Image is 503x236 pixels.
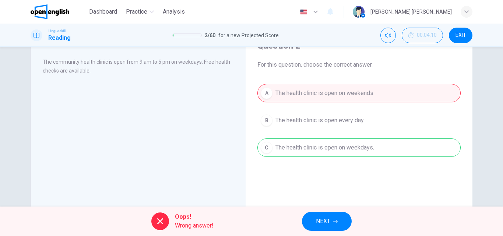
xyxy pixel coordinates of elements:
[449,28,472,43] button: EXIT
[455,32,466,38] span: EXIT
[31,4,69,19] img: OpenEnglish logo
[160,5,188,18] button: Analysis
[402,28,443,43] div: Hide
[299,9,308,15] img: en
[257,60,461,69] span: For this question, choose the correct answer.
[402,28,443,43] button: 00:04:10
[31,4,86,19] a: OpenEnglish logo
[353,6,365,18] img: Profile picture
[86,5,120,18] button: Dashboard
[218,31,279,40] span: for a new Projected Score
[89,7,117,16] span: Dashboard
[48,28,66,34] span: Linguaskill
[316,216,330,226] span: NEXT
[175,212,214,221] span: Oops!
[205,31,215,40] span: 2 / 60
[417,32,437,38] span: 00:04:10
[302,212,352,231] button: NEXT
[370,7,452,16] div: [PERSON_NAME] [PERSON_NAME]
[163,7,185,16] span: Analysis
[380,28,396,43] div: Mute
[123,5,157,18] button: Practice
[126,7,147,16] span: Practice
[43,59,230,74] span: The community health clinic is open from 9 am to 5 pm on weekdays. Free health checks are available.
[175,221,214,230] span: Wrong answer!
[48,34,71,42] h1: Reading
